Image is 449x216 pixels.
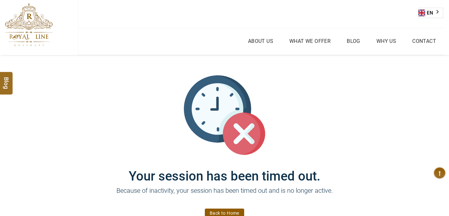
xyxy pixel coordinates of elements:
div: Language [418,8,443,18]
a: About Us [246,36,275,46]
img: session_time_out.svg [184,74,265,156]
a: What we Offer [288,36,332,46]
img: The Royal Line Holidays [5,3,53,46]
a: EN [418,8,443,18]
h1: Your session has been timed out. [31,156,418,184]
a: Why Us [375,36,398,46]
span: Blog [2,77,11,83]
aside: Language selected: English [418,8,443,18]
a: Contact [411,36,438,46]
p: Because of inactivity, your session has been timed out and is no longer active. [31,186,418,205]
a: Blog [345,36,362,46]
